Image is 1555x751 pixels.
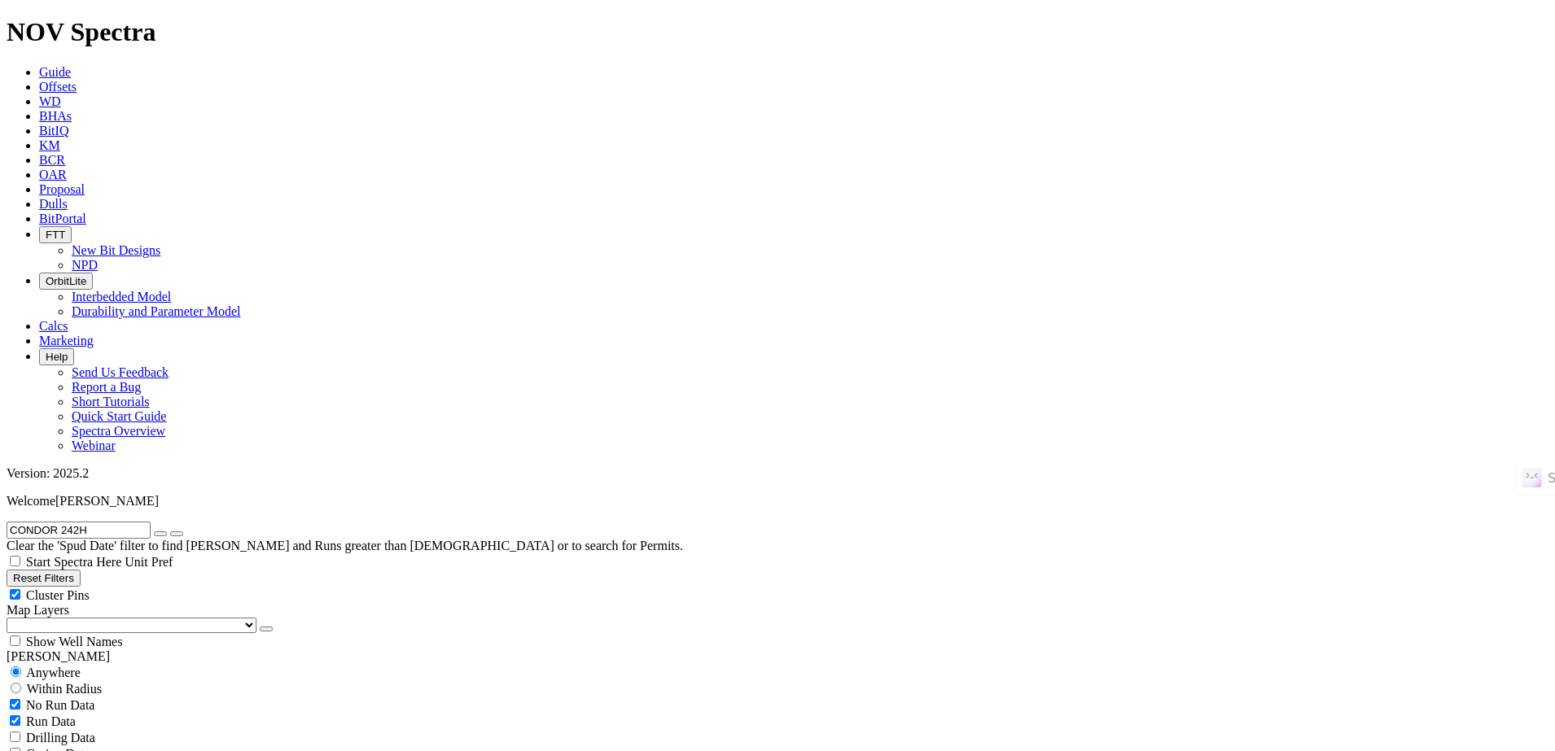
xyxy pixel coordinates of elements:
a: Short Tutorials [72,395,150,408]
span: Run Data [26,714,76,728]
span: FTT [46,229,65,241]
a: NPD [72,258,98,272]
a: New Bit Designs [72,243,160,257]
input: Start Spectra Here [10,556,20,566]
div: [PERSON_NAME] [7,649,1548,664]
a: Quick Start Guide [72,409,166,423]
button: FTT [39,226,72,243]
span: Start Spectra Here [26,555,121,569]
h1: NOV Spectra [7,17,1548,47]
a: Durability and Parameter Model [72,304,241,318]
span: Unit Pref [125,555,173,569]
a: Dulls [39,197,68,211]
a: Interbedded Model [72,290,171,303]
a: Report a Bug [72,380,141,394]
button: Reset Filters [7,570,81,587]
span: Map Layers [7,603,69,617]
a: KM [39,138,60,152]
a: Spectra Overview [72,424,165,438]
a: Marketing [39,334,94,347]
span: No Run Data [26,698,94,712]
span: Help [46,351,68,363]
div: Version: 2025.2 [7,466,1548,481]
a: Proposal [39,182,85,196]
a: BHAs [39,109,72,123]
p: Welcome [7,494,1548,509]
a: BCR [39,153,65,167]
input: Search [7,522,151,539]
a: WD [39,94,61,108]
span: Show Well Names [26,635,122,648]
span: Drilling Data [26,731,95,744]
a: Guide [39,65,71,79]
a: Offsets [39,80,77,94]
span: Cluster Pins [26,588,90,602]
button: OrbitLite [39,273,93,290]
span: Clear the 'Spud Date' filter to find [PERSON_NAME] and Runs greater than [DEMOGRAPHIC_DATA] or to... [7,539,683,552]
span: Within Radius [27,682,102,696]
a: Send Us Feedback [72,365,169,379]
a: BitIQ [39,124,68,138]
button: Help [39,348,74,365]
a: OAR [39,168,67,181]
span: [PERSON_NAME] [55,494,159,508]
a: BitPortal [39,212,86,225]
span: Anywhere [26,666,81,679]
a: Calcs [39,319,68,333]
a: Webinar [72,439,116,452]
span: OrbitLite [46,275,86,287]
